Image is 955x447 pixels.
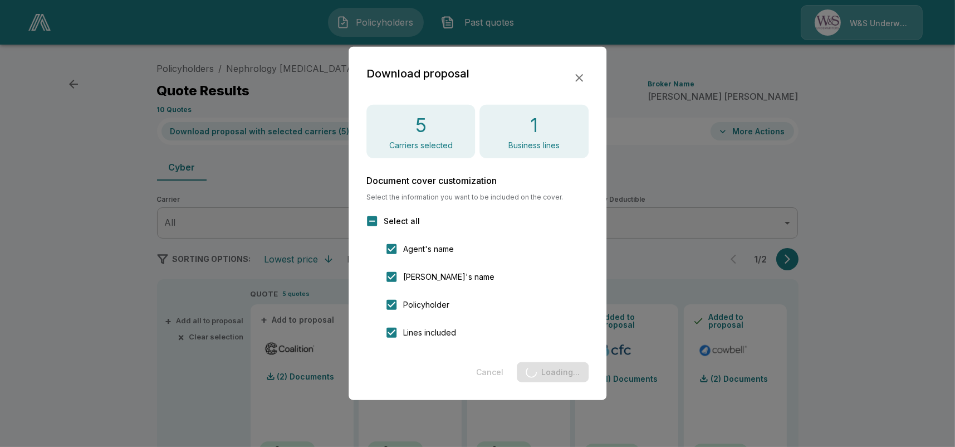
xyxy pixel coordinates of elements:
[403,243,454,255] span: Agent's name
[415,114,427,137] h4: 5
[389,142,453,149] p: Carriers selected
[403,299,449,310] span: Policyholder
[384,215,420,227] span: Select all
[530,114,538,137] h4: 1
[366,194,589,201] span: Select the information you want to be included on the cover.
[366,65,469,82] h2: Download proposal
[508,142,560,149] p: Business lines
[366,176,589,185] h6: Document cover customization
[403,327,456,338] span: Lines included
[403,271,494,283] span: [PERSON_NAME]'s name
